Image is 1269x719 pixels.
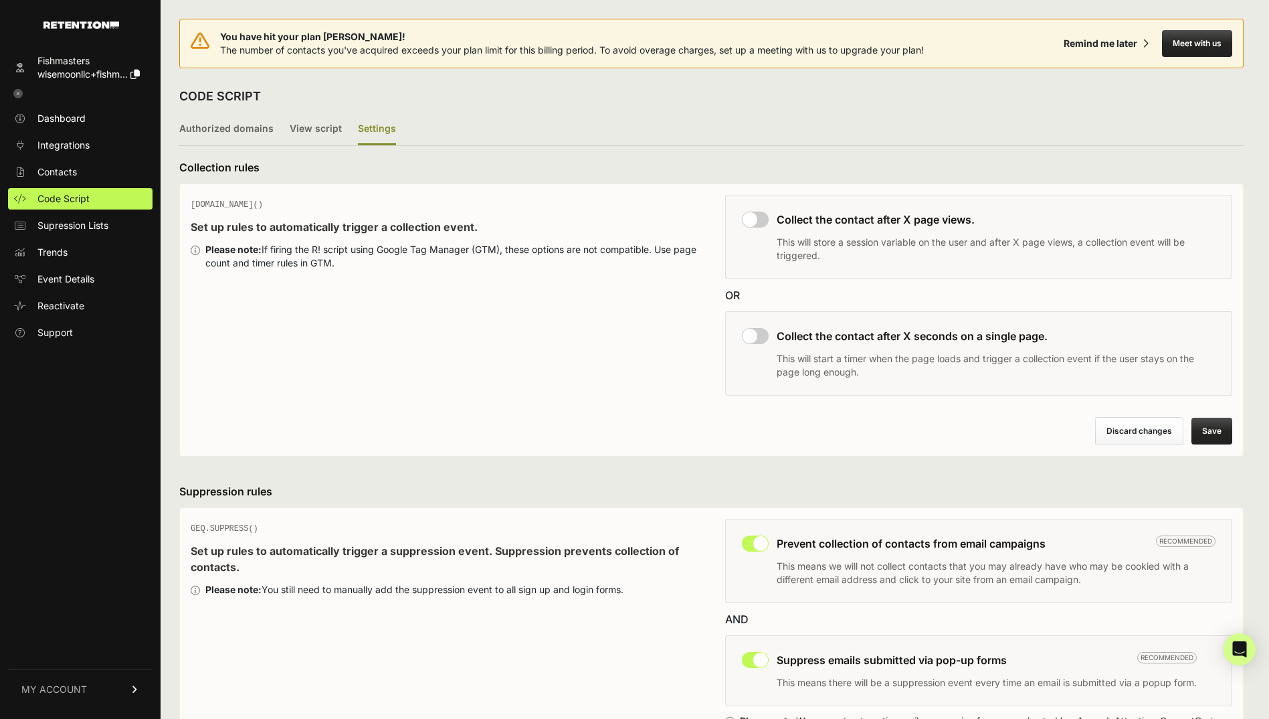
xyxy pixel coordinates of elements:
span: [DOMAIN_NAME]() [191,200,263,210]
p: This will start a timer when the page loads and trigger a collection event if the user stays on t... [777,352,1216,379]
span: Trends [37,246,68,259]
span: Support [37,326,73,339]
span: Reactivate [37,299,84,313]
span: You have hit your plan [PERSON_NAME]! [220,30,924,44]
h3: Collect the contact after X page views. [777,212,1216,228]
span: Event Details [37,272,94,286]
div: Open Intercom Messenger [1224,633,1256,665]
span: GEQ.SUPPRESS() [191,524,258,534]
strong: Please note: [205,244,262,255]
button: Meet with us [1162,30,1232,57]
strong: Set up rules to automatically trigger a suppression event. Suppression prevents collection of con... [191,544,679,574]
span: Integrations [37,139,90,152]
img: Retention.com [43,21,119,29]
a: MY ACCOUNT [8,669,153,710]
button: Discard changes [1095,417,1183,445]
div: If firing the R! script using Google Tag Manager (GTM), these options are not compatible. Use pag... [205,243,698,270]
p: This will store a session variable on the user and after X page views, a collection event will be... [777,236,1216,262]
span: Recommended [1156,536,1215,547]
a: Trends [8,242,153,263]
a: Event Details [8,268,153,290]
a: Reactivate [8,295,153,317]
a: Support [8,322,153,343]
div: AND [725,611,1233,627]
a: Supression Lists [8,215,153,236]
a: Fishmasters wisemoonllc+fishm... [8,50,153,85]
span: Dashboard [37,112,86,125]
div: Fishmasters [37,54,140,68]
span: wisemoonllc+fishm... [37,68,128,80]
div: OR [725,287,1233,303]
a: Contacts [8,161,153,183]
p: This means there will be a suppression event every time an email is submitted via a popup form. [777,676,1197,690]
button: Save [1191,418,1232,445]
h3: Suppression rules [179,483,1244,499]
h3: Prevent collection of contacts from email campaigns [777,536,1216,552]
label: Authorized domains [179,114,274,145]
a: Integrations [8,135,153,156]
strong: Please note: [205,584,262,595]
h3: Collection rules [179,159,1244,175]
span: Contacts [37,165,77,179]
div: Remind me later [1064,37,1137,50]
h3: Suppress emails submitted via pop-up forms [777,652,1197,668]
label: Settings [358,114,396,145]
p: This means we will not collect contacts that you may already have who may be cookied with a diffe... [777,560,1216,586]
span: The number of contacts you've acquired exceeds your plan limit for this billing period. To avoid ... [220,44,924,56]
span: Supression Lists [37,219,108,232]
strong: Set up rules to automatically trigger a collection event. [191,220,478,234]
label: View script [290,114,342,145]
h3: Collect the contact after X seconds on a single page. [777,328,1216,344]
a: Dashboard [8,108,153,129]
span: MY ACCOUNT [21,683,87,696]
div: You still need to manually add the suppression event to all sign up and login forms. [205,583,623,596]
button: Remind me later [1058,31,1154,56]
h2: CODE SCRIPT [179,87,261,106]
a: Code Script [8,188,153,210]
span: Recommended [1137,652,1197,663]
span: Code Script [37,192,90,206]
